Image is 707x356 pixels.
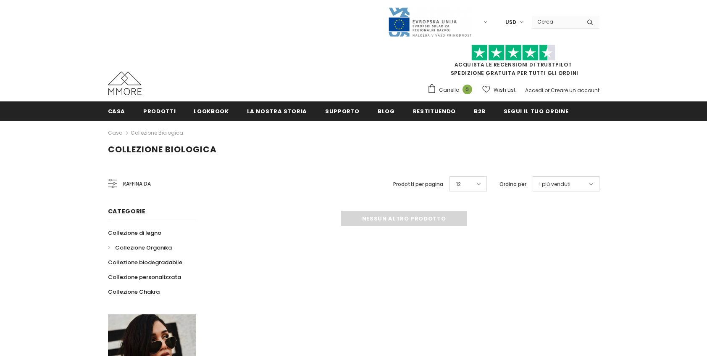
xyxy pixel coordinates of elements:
[482,82,515,97] a: Wish List
[108,255,182,270] a: Collezione biodegradabile
[413,101,456,120] a: Restituendo
[143,107,176,115] span: Prodotti
[471,45,555,61] img: Fidati di Pilot Stars
[439,86,459,94] span: Carrello
[388,18,472,25] a: Javni Razpis
[108,128,123,138] a: Casa
[504,107,568,115] span: Segui il tuo ordine
[455,61,572,68] a: Acquista le recensioni di TrustPilot
[505,18,516,27] span: USD
[388,7,472,37] img: Javni Razpis
[108,270,181,284] a: Collezione personalizzata
[544,87,549,94] span: or
[413,107,456,115] span: Restituendo
[474,107,486,115] span: B2B
[463,85,472,94] span: 0
[143,101,176,120] a: Prodotti
[499,180,526,189] label: Ordina per
[474,101,486,120] a: B2B
[108,273,181,281] span: Collezione personalizzata
[108,72,142,95] img: Casi MMORE
[456,180,461,189] span: 12
[247,107,307,115] span: La nostra storia
[108,229,161,237] span: Collezione di legno
[108,284,160,299] a: Collezione Chakra
[108,258,182,266] span: Collezione biodegradabile
[108,288,160,296] span: Collezione Chakra
[504,101,568,120] a: Segui il tuo ordine
[108,143,217,155] span: Collezione biologica
[539,180,570,189] span: I più venduti
[427,48,599,77] span: SPEDIZIONE GRATUITA PER TUTTI GLI ORDINI
[532,16,581,28] input: Search Site
[194,101,229,120] a: Lookbook
[393,180,443,189] label: Prodotti per pagina
[108,226,161,240] a: Collezione di legno
[325,101,360,120] a: supporto
[525,87,543,94] a: Accedi
[123,179,151,189] span: Raffina da
[378,107,395,115] span: Blog
[108,107,126,115] span: Casa
[378,101,395,120] a: Blog
[108,101,126,120] a: Casa
[194,107,229,115] span: Lookbook
[108,207,146,215] span: Categorie
[131,129,183,136] a: Collezione biologica
[115,244,172,252] span: Collezione Organika
[551,87,599,94] a: Creare un account
[325,107,360,115] span: supporto
[108,240,172,255] a: Collezione Organika
[427,84,476,96] a: Carrello 0
[247,101,307,120] a: La nostra storia
[494,86,515,94] span: Wish List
